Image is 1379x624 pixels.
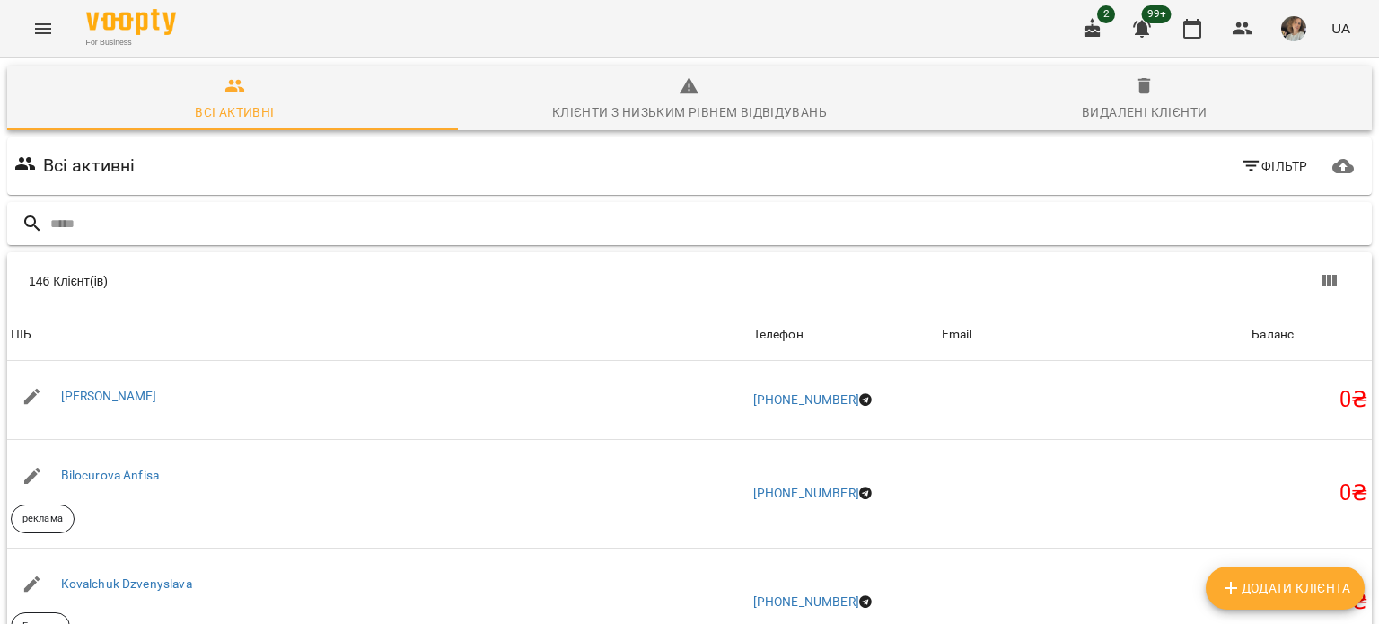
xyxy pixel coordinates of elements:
a: [PHONE_NUMBER] [753,486,859,500]
img: Voopty Logo [86,9,176,35]
span: Фільтр [1241,155,1308,177]
h5: 0 ₴ [1252,386,1368,414]
h6: Всі активні [43,152,136,180]
div: Sort [11,324,31,346]
span: Телефон [753,324,935,346]
a: [PERSON_NAME] [61,389,157,403]
div: Sort [1252,324,1294,346]
a: Bilocurova Anfisa [61,468,160,482]
span: 2 [1097,5,1115,23]
span: Email [942,324,1245,346]
img: 32c0240b4d36dd2a5551494be5772e58.jpg [1281,16,1306,41]
span: Додати клієнта [1220,577,1350,599]
div: Телефон [753,324,804,346]
h5: 0 ₴ [1252,479,1368,507]
p: реклама [22,512,63,527]
div: Table Toolbar [7,252,1372,310]
div: Sort [753,324,804,346]
button: Фільтр [1234,150,1315,182]
div: Баланс [1252,324,1294,346]
div: ПІБ [11,324,31,346]
div: Видалені клієнти [1082,101,1207,123]
div: Клієнти з низьким рівнем відвідувань [552,101,827,123]
a: [PHONE_NUMBER] [753,594,859,609]
span: UA [1331,19,1350,38]
button: Menu [22,7,65,50]
div: Email [942,324,972,346]
a: Kovalchuk Dzvenyslava [61,576,192,591]
button: UA [1324,12,1357,45]
span: 99+ [1142,5,1172,23]
button: Додати клієнта [1206,567,1365,610]
span: Баланс [1252,324,1368,346]
div: реклама [11,505,75,533]
span: For Business [86,37,176,48]
a: [PHONE_NUMBER] [753,392,859,407]
button: Вигляд колонок [1307,259,1350,303]
div: Всі активні [195,101,274,123]
span: ПІБ [11,324,746,346]
div: 146 Клієнт(ів) [29,272,707,290]
div: Sort [942,324,972,346]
